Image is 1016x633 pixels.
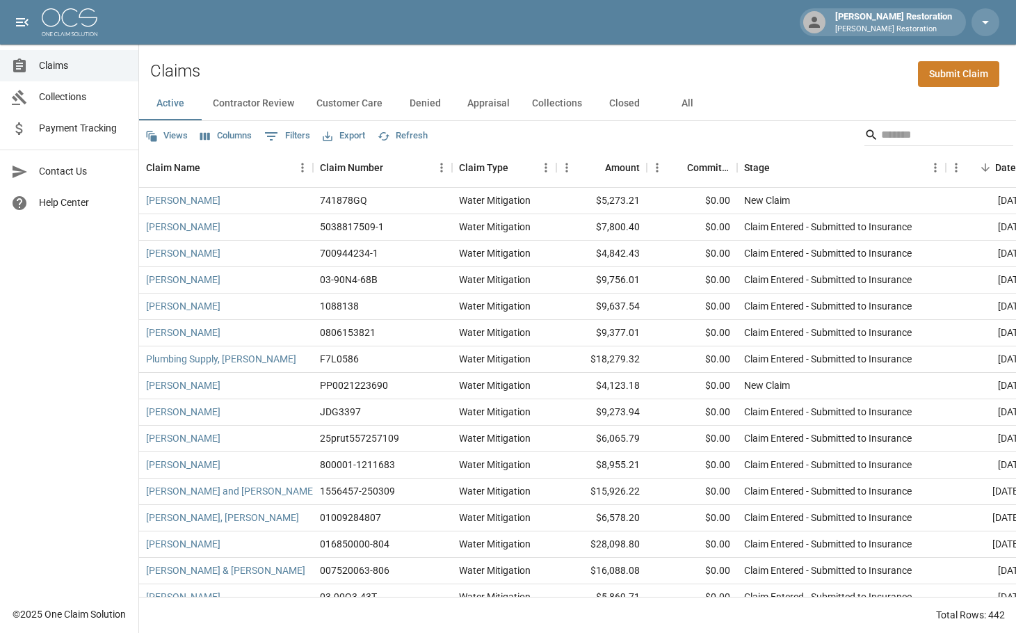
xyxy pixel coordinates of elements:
button: Appraisal [456,87,521,120]
div: Claim Entered - Submitted to Insurance [744,458,912,472]
div: JDG3397 [320,405,361,419]
div: $0.00 [647,373,737,399]
div: Claim Entered - Submitted to Insurance [744,405,912,419]
div: 0806153821 [320,326,376,339]
a: [PERSON_NAME] & [PERSON_NAME] [146,563,305,577]
button: open drawer [8,8,36,36]
a: [PERSON_NAME] [146,193,220,207]
button: Export [319,125,369,147]
div: Committed Amount [687,148,730,187]
div: 007520063-806 [320,563,389,577]
div: Claim Entered - Submitted to Insurance [744,590,912,604]
div: Claim Entered - Submitted to Insurance [744,511,912,524]
div: Claim Entered - Submitted to Insurance [744,484,912,498]
div: Total Rows: 442 [936,608,1005,622]
div: © 2025 One Claim Solution [13,607,126,621]
div: 016850000-804 [320,537,389,551]
button: Closed [593,87,656,120]
div: 800001-1211683 [320,458,395,472]
button: Sort [668,158,687,177]
div: Water Mitigation [459,405,531,419]
button: Contractor Review [202,87,305,120]
div: Water Mitigation [459,511,531,524]
span: Help Center [39,195,127,210]
div: Claim Type [459,148,508,187]
a: [PERSON_NAME] [146,378,220,392]
div: $9,377.01 [556,320,647,346]
div: PP0021223690 [320,378,388,392]
div: Water Mitigation [459,299,531,313]
div: Water Mitigation [459,484,531,498]
div: 03-90N4-68B [320,273,378,287]
div: Water Mitigation [459,246,531,260]
button: Select columns [197,125,255,147]
h2: Claims [150,61,200,81]
button: Sort [770,158,789,177]
div: $0.00 [647,188,737,214]
a: Plumbing Supply, [PERSON_NAME] [146,352,296,366]
a: [PERSON_NAME] [146,431,220,445]
div: $16,088.08 [556,558,647,584]
div: $0.00 [647,426,737,452]
div: Water Mitigation [459,326,531,339]
div: $8,955.21 [556,452,647,479]
div: 25prut557257109 [320,431,399,445]
button: Active [139,87,202,120]
button: Menu [647,157,668,178]
button: Sort [508,158,528,177]
a: [PERSON_NAME] [146,246,220,260]
div: 741878GQ [320,193,367,207]
div: Water Mitigation [459,590,531,604]
div: $0.00 [647,584,737,611]
div: Amount [605,148,640,187]
span: Payment Tracking [39,121,127,136]
div: Claim Name [146,148,200,187]
div: $6,065.79 [556,426,647,452]
button: Menu [292,157,313,178]
button: Menu [431,157,452,178]
a: [PERSON_NAME] [146,220,220,234]
div: $0.00 [647,320,737,346]
div: $18,279.32 [556,346,647,373]
button: Customer Care [305,87,394,120]
div: $0.00 [647,346,737,373]
div: Claim Entered - Submitted to Insurance [744,273,912,287]
div: Water Mitigation [459,563,531,577]
button: Denied [394,87,456,120]
div: $0.00 [647,531,737,558]
div: $0.00 [647,505,737,531]
button: Refresh [374,125,431,147]
div: $5,273.21 [556,188,647,214]
div: New Claim [744,193,790,207]
div: New Claim [744,378,790,392]
div: $9,273.94 [556,399,647,426]
div: Claim Entered - Submitted to Insurance [744,563,912,577]
button: Sort [586,158,605,177]
div: $0.00 [647,214,737,241]
div: $0.00 [647,558,737,584]
div: $0.00 [647,479,737,505]
div: $7,800.40 [556,214,647,241]
a: [PERSON_NAME], [PERSON_NAME] [146,511,299,524]
button: Sort [200,158,220,177]
div: Water Mitigation [459,458,531,472]
div: Amount [556,148,647,187]
div: Water Mitigation [459,193,531,207]
div: Search [864,124,1013,149]
a: [PERSON_NAME] [146,326,220,339]
div: $5,869.71 [556,584,647,611]
div: $28,098.80 [556,531,647,558]
div: $0.00 [647,267,737,294]
div: Water Mitigation [459,378,531,392]
a: [PERSON_NAME] [146,458,220,472]
div: Stage [737,148,946,187]
div: $9,637.54 [556,294,647,320]
a: [PERSON_NAME] [146,299,220,313]
div: Water Mitigation [459,431,531,445]
div: $6,578.20 [556,505,647,531]
div: Committed Amount [647,148,737,187]
div: Claim Entered - Submitted to Insurance [744,352,912,366]
div: Stage [744,148,770,187]
div: Water Mitigation [459,220,531,234]
a: [PERSON_NAME] [146,590,220,604]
